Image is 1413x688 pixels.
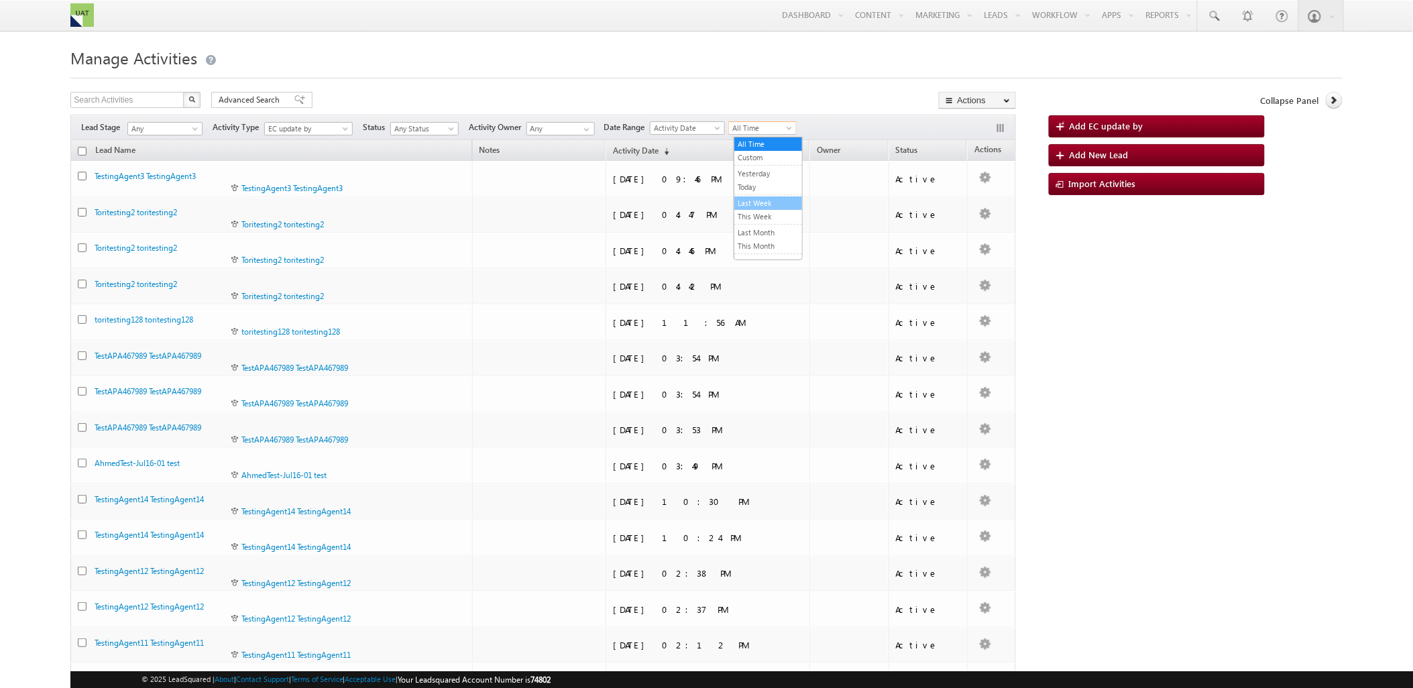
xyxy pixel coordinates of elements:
div: Active [896,388,962,400]
span: Your Leadsquared Account Number is [398,675,551,685]
td: [DATE] 03:54 PM [606,341,809,377]
span: Status [363,121,390,133]
a: TestingAgent14 TestingAgent14 [241,506,351,516]
a: Last Year [734,256,802,268]
a: This Month [734,240,802,252]
a: AhmedTest-Jul16-01 test [95,458,180,468]
a: All Time [734,138,802,150]
span: Collapse Panel [1261,95,1319,107]
a: TestAPA467989 TestAPA467989 [95,422,201,433]
div: Active [896,639,962,651]
a: Any [127,122,203,135]
span: Lead Stage [81,121,125,133]
a: TestAPA467989 TestAPA467989 [241,363,348,373]
a: TestingAgent14 TestingAgent14 [95,530,204,540]
span: All Time [729,122,793,134]
td: [DATE] 02:37 PM [606,591,809,628]
a: TestingAgent12 TestingAgent12 [241,578,351,588]
div: Active [896,245,962,257]
div: Active [896,424,962,436]
a: TestingAgent12 TestingAgent12 [95,601,204,612]
a: TestingAgent11 TestingAgent11 [95,638,204,648]
a: Acceptable Use [345,675,396,683]
span: 74802 [531,675,551,685]
div: Active [896,532,962,544]
a: Status [889,143,925,160]
a: Toritesting2 toritesting2 [241,219,324,229]
span: Any [128,123,198,135]
a: Toritesting2 toritesting2 [241,255,324,265]
a: TestAPA467989 TestAPA467989 [241,398,348,408]
a: Toritesting2 toritesting2 [95,243,177,253]
span: Manage Activities [70,47,197,68]
img: Custom Logo [70,3,93,27]
div: Active [896,604,962,616]
input: Check all records [78,147,87,156]
a: TestAPA467989 TestAPA467989 [241,435,348,445]
span: (sorted descending) [659,146,669,157]
span: Activity Date [651,122,720,134]
td: [DATE] 09:46 PM [606,161,809,197]
td: [DATE] 02:38 PM [606,556,809,592]
a: TestingAgent14 TestingAgent14 [241,542,351,552]
div: Active [896,352,962,364]
td: [DATE] 11:56 AM [606,304,809,341]
a: Any Status [390,122,459,135]
a: Yesterday [734,168,802,180]
span: Status [896,145,918,155]
a: Toritesting2 toritesting2 [95,207,177,217]
span: Activity Owner [469,121,526,133]
span: Date Range [604,121,650,133]
a: TestingAgent12 TestingAgent12 [95,566,204,576]
div: Active [896,209,962,221]
div: Active [896,173,962,185]
a: Custom [734,152,802,164]
span: EC update by [265,123,346,135]
td: [DATE] 04:47 PM [606,197,809,233]
a: Last Week [734,197,802,209]
a: Toritesting2 toritesting2 [241,291,324,301]
a: Show All Items [577,123,594,136]
a: About [215,675,234,683]
span: Any Status [391,123,455,135]
span: © 2025 LeadSquared | | | | | [142,673,551,686]
span: Advanced Search [219,94,284,106]
div: Active [896,317,962,329]
a: Contact Support [236,675,289,683]
span: Actions [968,142,1008,160]
ul: All Time [734,137,803,260]
a: TestingAgent12 TestingAgent12 [241,614,351,624]
span: Add EC update by [1070,120,1143,131]
a: toritesting128 toritesting128 [95,314,193,325]
div: Active [896,280,962,292]
td: [DATE] 02:12 PM [606,628,809,664]
td: [DATE] 03:53 PM [606,412,809,449]
span: Add New Lead [1070,149,1129,160]
td: [DATE] 10:24 PM [606,520,809,556]
div: Active [896,460,962,472]
a: TestAPA467989 TestAPA467989 [95,351,201,361]
a: TestAPA467989 TestAPA467989 [95,386,201,396]
a: toritesting128 toritesting128 [241,327,340,337]
span: Lead Name [89,143,142,160]
td: [DATE] 04:46 PM [606,233,809,269]
span: Import Activities [1069,178,1136,189]
a: AhmedTest-Jul16-01 test [241,470,327,480]
a: Activity Date(sorted descending) [606,143,676,160]
a: Today [734,181,802,193]
span: Owner [817,145,840,155]
img: Search [188,96,195,103]
a: TestingAgent14 TestingAgent14 [95,494,204,504]
td: [DATE] 03:49 PM [606,448,809,484]
a: Terms of Service [291,675,343,683]
a: EC update by [264,122,353,135]
input: Type to Search [526,122,595,135]
a: Last Month [734,227,802,239]
div: Active [896,567,962,579]
a: All Time [728,121,797,135]
a: TestingAgent3 TestingAgent3 [95,171,196,181]
a: TestingAgent3 TestingAgent3 [241,183,343,193]
a: Toritesting2 toritesting2 [95,279,177,289]
td: [DATE] 10:30 PM [606,484,809,520]
div: Active [896,496,962,508]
